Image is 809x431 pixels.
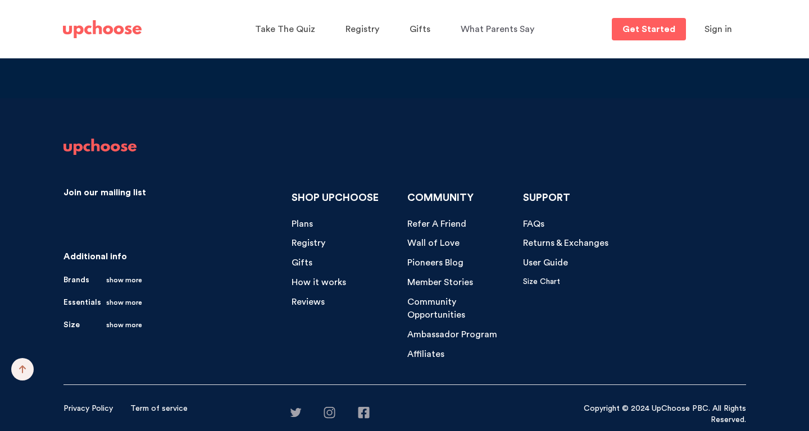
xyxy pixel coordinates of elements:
[523,218,544,231] a: FAQs
[292,239,325,247] span: Registry
[63,139,137,155] img: UpChoose
[407,330,497,339] span: Ambassador Program
[705,25,732,34] span: Sign in
[292,278,346,287] span: How it works
[63,139,137,161] a: UpChoose
[407,192,474,203] span: COMMUNITY
[63,319,142,331] a: Size
[407,296,515,322] a: Community Opportunities
[292,258,312,267] span: Gifts
[292,218,313,231] a: Plans
[106,319,142,331] span: show more
[63,403,113,414] a: Privacy Policy
[63,297,142,308] a: Essentials
[255,25,315,34] span: Take The Quiz
[523,276,560,287] a: Size Chart
[461,25,534,34] span: What Parents Say
[523,278,560,286] span: Size Chart
[130,405,188,412] span: Term of service
[584,405,746,424] span: Copyright © 2024 UpChoose PBC. All Rights Reserved.
[410,19,434,40] a: Gifts
[292,296,325,309] a: Reviews
[63,20,142,38] img: UpChoose
[130,403,188,414] a: Term of service
[106,274,142,286] span: show more
[63,252,127,261] span: Additional info
[255,19,319,40] a: Take The Quiz
[292,297,325,306] span: Reviews
[523,258,568,267] span: User Guide
[63,188,146,197] span: Join our mailing list
[407,348,444,361] a: Affiliates
[523,256,568,269] a: User Guide
[523,192,570,203] span: SUPPORT
[622,25,675,34] p: Get Started
[410,25,430,34] span: Gifts
[63,18,142,41] a: UpChoose
[407,256,463,269] a: Pioneers Blog
[407,350,444,359] span: Affiliates
[407,218,466,231] a: Refer A Friend
[407,297,465,319] span: Community Opportunities
[461,19,538,40] a: What Parents Say
[106,297,142,308] span: show more
[407,278,473,287] span: Member Stories
[407,276,473,289] a: Member Stories
[63,274,142,286] a: Brands
[346,19,383,40] a: Registry
[523,239,608,247] span: Returns & Exchanges
[407,258,463,267] span: Pioneers Blog
[292,256,312,269] a: Gifts
[407,328,497,341] a: Ambassador Program
[63,405,113,412] span: Privacy Policy
[292,237,325,250] a: Registry
[407,237,460,250] a: Wall of Love
[292,276,346,289] a: How it works
[690,18,746,40] button: Sign in
[612,18,686,40] a: Get Started
[292,219,313,228] span: Plans
[346,25,379,34] span: Registry
[292,192,379,203] span: SHOP UPCHOOSE
[523,237,608,250] a: Returns & Exchanges
[407,239,460,247] span: Wall of Love
[407,219,466,228] span: Refer A Friend
[523,219,544,228] span: FAQs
